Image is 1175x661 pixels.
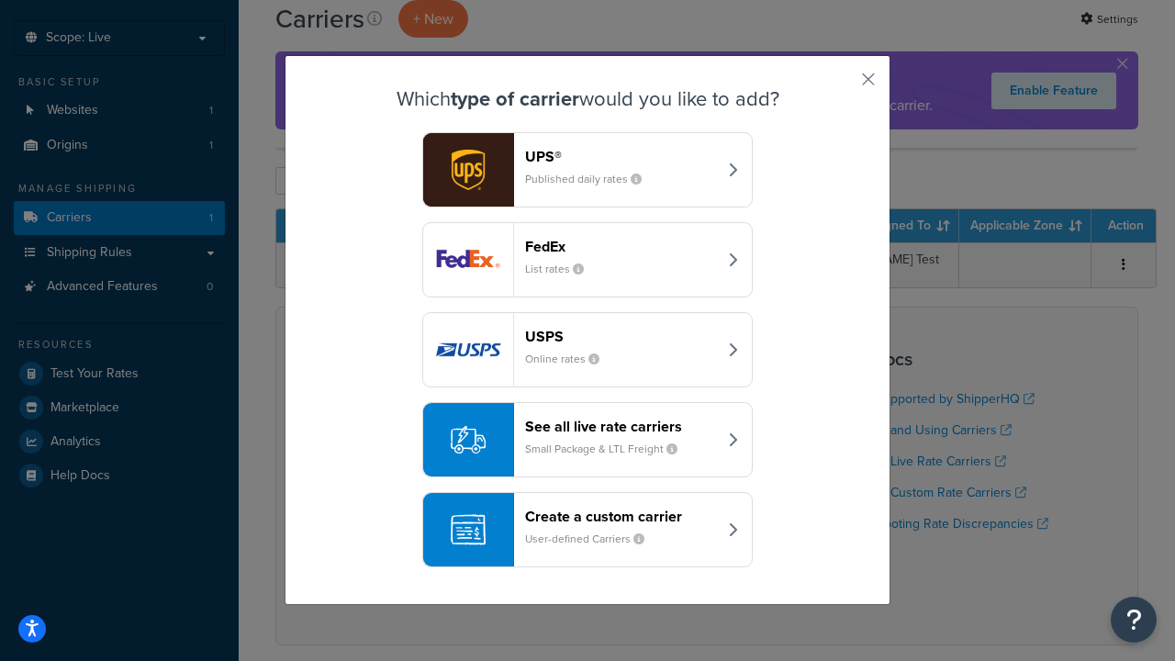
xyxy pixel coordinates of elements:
img: icon-carrier-liverate-becf4550.svg [451,422,486,457]
button: Open Resource Center [1111,597,1157,643]
small: List rates [525,261,599,277]
header: USPS [525,328,717,345]
small: User-defined Carriers [525,531,659,547]
button: See all live rate carriersSmall Package & LTL Freight [422,402,753,477]
button: fedEx logoFedExList rates [422,222,753,297]
button: ups logoUPS®Published daily rates [422,132,753,207]
strong: type of carrier [451,84,579,114]
header: See all live rate carriers [525,418,717,435]
img: usps logo [423,313,513,387]
h3: Which would you like to add? [331,88,844,110]
header: Create a custom carrier [525,508,717,525]
button: Create a custom carrierUser-defined Carriers [422,492,753,567]
img: icon-carrier-custom-c93b8a24.svg [451,512,486,547]
button: usps logoUSPSOnline rates [422,312,753,387]
header: FedEx [525,238,717,255]
small: Online rates [525,351,614,367]
header: UPS® [525,148,717,165]
img: fedEx logo [423,223,513,297]
small: Published daily rates [525,171,656,187]
img: ups logo [423,133,513,207]
small: Small Package & LTL Freight [525,441,692,457]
